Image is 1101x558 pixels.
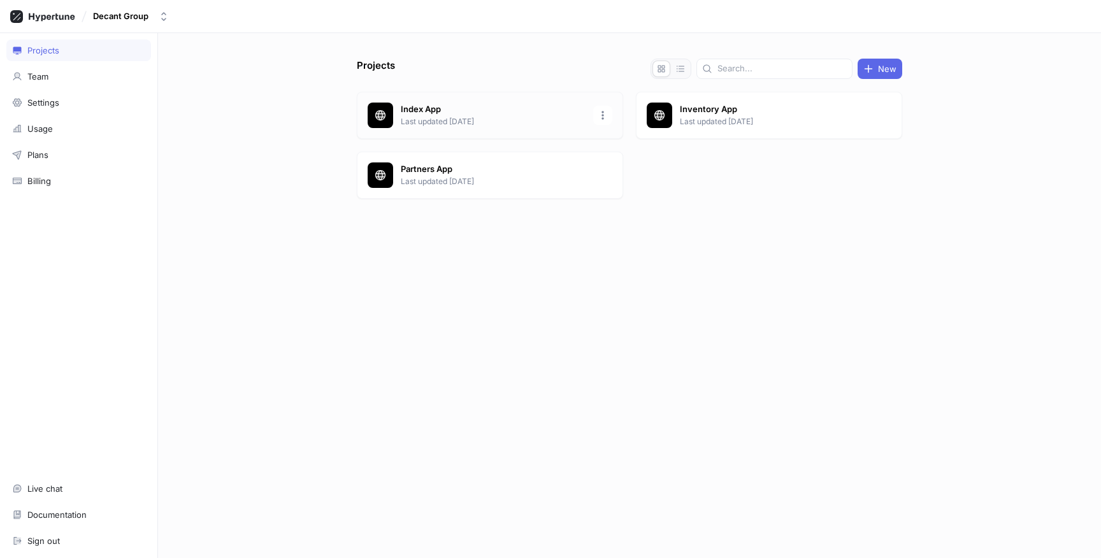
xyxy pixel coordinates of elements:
button: Decant Group [88,6,174,27]
div: Plans [27,150,48,160]
a: Team [6,66,151,87]
p: Last updated [DATE] [401,116,586,127]
span: New [878,65,896,73]
a: Billing [6,170,151,192]
div: Decant Group [93,11,148,22]
p: Last updated [DATE] [680,116,865,127]
div: Documentation [27,510,87,520]
div: Projects [27,45,59,55]
button: New [858,59,902,79]
a: Documentation [6,504,151,526]
div: Billing [27,176,51,186]
p: Last updated [DATE] [401,176,586,187]
div: Settings [27,97,59,108]
div: Usage [27,124,53,134]
input: Search... [717,62,847,75]
p: Inventory App [680,103,865,116]
div: Live chat [27,483,62,494]
p: Partners App [401,163,586,176]
a: Projects [6,39,151,61]
a: Usage [6,118,151,139]
p: Index App [401,103,586,116]
p: Projects [357,59,395,79]
a: Settings [6,92,151,113]
div: Team [27,71,48,82]
div: Sign out [27,536,60,546]
a: Plans [6,144,151,166]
